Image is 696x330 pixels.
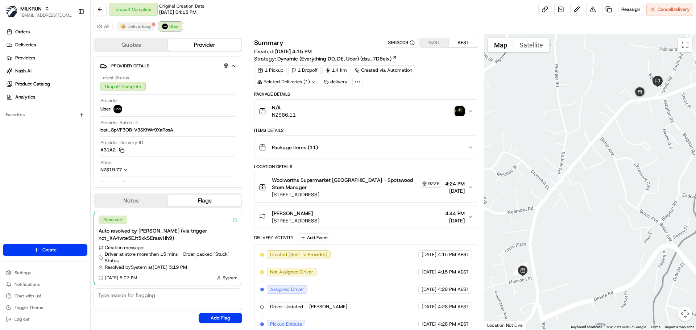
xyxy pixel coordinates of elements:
[254,65,287,75] div: 1 Pickup
[445,187,465,195] span: [DATE]
[309,304,347,310] span: [PERSON_NAME]
[94,22,113,31] button: All
[438,269,469,275] span: 4:15 PM AEST
[254,235,294,241] div: Delivery Activity
[6,6,17,17] img: MILKRUN
[272,176,418,191] span: Woolworths Supermarket [GEOGRAPHIC_DATA] - Spotswood Store Manager
[3,302,87,313] button: Toggle Theme
[254,164,478,170] div: Location Details
[646,3,693,16] button: CancelDelivery
[3,26,90,38] a: Orders
[455,106,465,116] img: photo_proof_of_delivery image
[618,3,643,16] button: Reassign
[484,321,526,330] div: Location Not Live
[223,275,237,281] span: System
[99,216,127,224] div: Resolved
[15,81,50,87] span: Product Catalog
[420,38,449,47] button: NZST
[15,42,36,48] span: Deliveries
[113,105,122,113] img: uber-new-logo.jpeg
[517,263,525,271] div: 16
[321,77,351,87] div: delivery
[438,321,469,327] span: 4:28 PM AEST
[422,286,436,293] span: [DATE]
[100,127,173,133] span: bat_8pVF3OB-V3SKfWr9XaRosA
[254,100,477,123] button: N/ANZ$86.11photo_proof_of_delivery image
[288,65,321,75] div: 1 Dropoff
[272,217,319,224] span: [STREET_ADDRESS]
[3,109,87,121] div: Favorites
[3,52,90,64] a: Providers
[272,104,296,111] span: N/A
[270,251,327,258] span: Created (Sent To Provider)
[120,24,126,29] img: delivereasy_logo.png
[422,321,436,327] span: [DATE]
[159,3,204,9] span: Original Creation Date
[270,269,313,275] span: Not Assigned Driver
[94,195,168,206] button: Notes
[678,306,692,321] button: Map camera controls
[14,270,31,276] span: Settings
[105,275,137,281] span: [DATE] 5:07 PM
[14,293,41,299] span: Chat with us!
[254,77,319,87] div: Related Deliveries (1)
[254,55,397,62] div: Strategy:
[438,251,469,258] span: 4:15 PM AEST
[20,5,42,12] button: MILKRUN
[270,286,304,293] span: Assigned Driver
[100,147,124,153] button: A31A2
[100,106,111,112] span: Uber
[422,304,436,310] span: [DATE]
[270,304,303,310] span: Driver Updated
[449,38,478,47] button: AEST
[606,325,646,329] span: Map data ©2025 Google
[3,91,90,103] a: Analytics
[14,281,40,287] span: Notifications
[277,55,397,62] a: Dynamic (Everything DD, DE, Uber) (dss_7D8eix)
[556,177,564,185] div: 5
[571,325,602,330] button: Keyboard shortcuts
[254,39,283,46] h3: Summary
[111,63,149,69] span: Provider Details
[516,263,524,271] div: 8
[3,291,87,301] button: Chat with us!
[128,24,151,29] span: DeliverEasy
[635,96,643,104] div: 20
[650,325,660,329] a: Terms (opens in new tab)
[488,38,513,52] button: Show street map
[275,48,312,55] span: [DATE] 4:15 PM
[105,251,237,264] span: Driver at store more than 15 mins - Order packed | "Stuck" Status
[277,55,391,62] span: Dynamic (Everything DD, DE, Uber) (dss_7D8eix)
[428,181,440,187] span: 9225
[322,65,350,75] div: 1.4 km
[564,168,572,176] div: 19
[272,111,296,118] span: NZ$86.11
[254,205,477,229] button: [PERSON_NAME][STREET_ADDRESS]4:44 PM[DATE]
[438,286,469,293] span: 4:28 PM AEST
[388,39,415,46] button: 3953009
[665,325,694,329] a: Report a map error
[199,313,242,323] button: Add Flag
[15,55,35,61] span: Providers
[94,39,168,51] button: Quotes
[3,65,90,77] a: Nash AI
[100,179,140,186] span: Customer Support
[445,180,465,187] span: 4:24 PM
[352,65,415,75] a: Created via Automation
[99,227,237,242] div: Auto resolved by [PERSON_NAME] (via trigger not_XA4wte5EJt5xkSErasvHh9)
[486,320,510,330] img: Google
[100,167,122,173] span: NZ$19.77
[3,3,75,20] button: MILKRUNMILKRUN[EMAIL_ADDRESS][DOMAIN_NAME]
[117,22,154,31] button: DeliverEasy
[513,38,549,52] button: Show satellite imagery
[159,22,182,31] button: Uber
[520,262,528,270] div: 7
[100,139,143,146] span: Provider Delivery ID
[270,321,302,327] span: Pickup Enroute
[148,264,187,271] span: at [DATE] 5:19 PM
[100,167,164,173] button: NZ$19.77
[678,38,692,52] button: Toggle fullscreen view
